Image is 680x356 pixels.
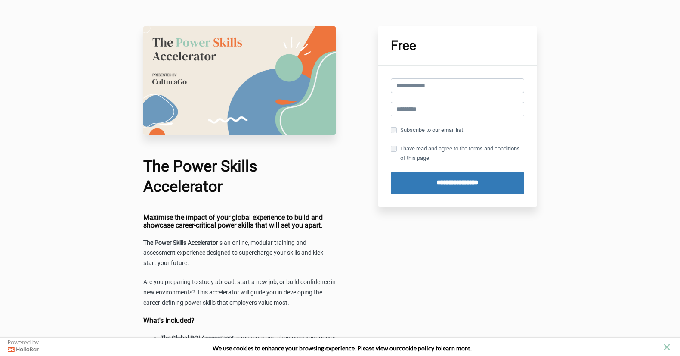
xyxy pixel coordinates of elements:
img: aa6762d-2f0f-00e-e71-e72f5f543d_Course_image_option_2.png [143,26,336,135]
strong: The Global ROI Assessment [161,334,234,341]
li: to measure and showcase your power skill growth and career-readiness [161,333,336,354]
input: I have read and agree to the terms and conditions of this page. [391,146,397,152]
strong: to [436,344,441,352]
button: close [661,342,672,353]
h4: What's Included? [143,317,336,325]
span: We use cookies to enhance your browsing experience. Please view our [213,344,399,352]
h1: The Power Skills Accelerator [143,156,336,197]
h1: Free [391,39,524,52]
p: is an online, modular training and assessment experience designed to supercharge your skills and ... [143,238,336,269]
p: Are you preparing to study abroad, start a new job, or build confidence in new environments? This... [143,277,336,308]
span: learn more. [441,344,472,352]
label: Subscribe to our email list. [391,125,464,135]
input: Subscribe to our email list. [391,127,397,133]
a: cookie policy [399,344,434,352]
h4: Maximise the impact of your global experience to build and showcase career-critical power skills ... [143,214,336,229]
strong: The Power Skills Accelerator [143,239,218,246]
label: I have read and agree to the terms and conditions of this page. [391,144,524,163]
